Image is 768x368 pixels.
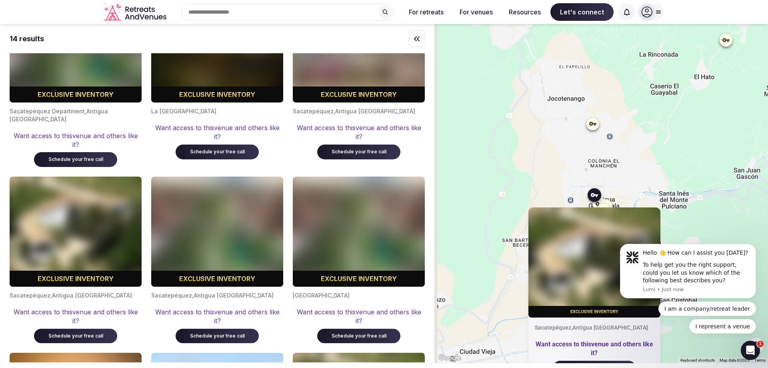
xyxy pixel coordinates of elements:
div: Want access to this venue and others like it? [293,123,425,141]
div: Exclusive inventory [151,274,283,284]
span: Antigua [GEOGRAPHIC_DATA] [10,108,108,123]
span: , [85,108,86,115]
div: Want access to this venue and others like it? [10,131,142,149]
a: Schedule your free call [176,331,259,339]
div: Schedule your free call [185,333,249,340]
span: Antigua [GEOGRAPHIC_DATA] [194,292,274,299]
div: Exclusive inventory [10,274,142,284]
button: For retreats [402,3,450,21]
button: Resources [502,3,547,21]
div: Want access to this venue and others like it? [535,340,654,358]
span: Sacatepéquez [10,292,50,299]
img: Blurred cover image for a premium venue [151,177,283,287]
span: , [192,292,194,299]
span: Sacatepéquez [293,108,334,115]
div: Want access to this venue and others like it? [151,123,283,141]
span: , [571,324,572,330]
a: Schedule your free call [34,155,117,163]
div: Want access to this venue and others like it? [10,308,142,326]
span: Antigua [GEOGRAPHIC_DATA] [335,108,415,115]
a: Terms (opens in new tab) [754,358,766,362]
span: Sacatepéquez Department [10,108,85,115]
a: Schedule your free call [317,331,400,339]
button: Keyboard shortcuts [680,358,715,363]
span: Let's connect [550,3,614,21]
div: Schedule your free call [44,333,108,340]
img: Blurred cover image for a premium venue [528,207,660,317]
img: Blurred cover image for a premium venue [293,177,425,287]
span: Antigua [GEOGRAPHIC_DATA] [52,292,132,299]
a: Schedule your free call [176,147,259,155]
span: 1 [757,341,764,347]
div: Exclusive inventory [10,90,142,99]
span: , [334,108,335,115]
div: 14 results [10,34,44,44]
div: Want access to this venue and others like it? [293,308,425,326]
div: Exclusive inventory [528,309,660,314]
span: [GEOGRAPHIC_DATA] [293,292,350,299]
span: La [GEOGRAPHIC_DATA] [151,108,216,115]
div: Exclusive inventory [293,90,425,99]
a: Schedule your free call [34,331,117,339]
div: Exclusive inventory [293,274,425,284]
span: Sacatepéquez [151,292,192,299]
div: Schedule your free call [44,156,108,163]
a: Schedule your free call [317,147,400,155]
span: Antigua [GEOGRAPHIC_DATA] [572,324,648,330]
svg: Retreats and Venues company logo [104,3,168,21]
div: Schedule your free call [327,333,391,340]
span: , [50,292,52,299]
a: Open this area in Google Maps (opens a new window) [436,353,463,363]
img: Blurred cover image for a premium venue [10,177,142,287]
iframe: Intercom notifications message [608,237,768,338]
div: Exclusive inventory [151,90,283,99]
a: Visit the homepage [104,3,168,21]
div: Schedule your free call [185,149,249,155]
span: Map data ©2025 [720,358,750,362]
div: Want access to this venue and others like it? [151,308,283,326]
img: Google [436,353,463,363]
iframe: Intercom live chat [741,341,760,360]
button: For venues [453,3,499,21]
span: Sacatepéquez [535,324,571,330]
div: Schedule your free call [327,149,391,155]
